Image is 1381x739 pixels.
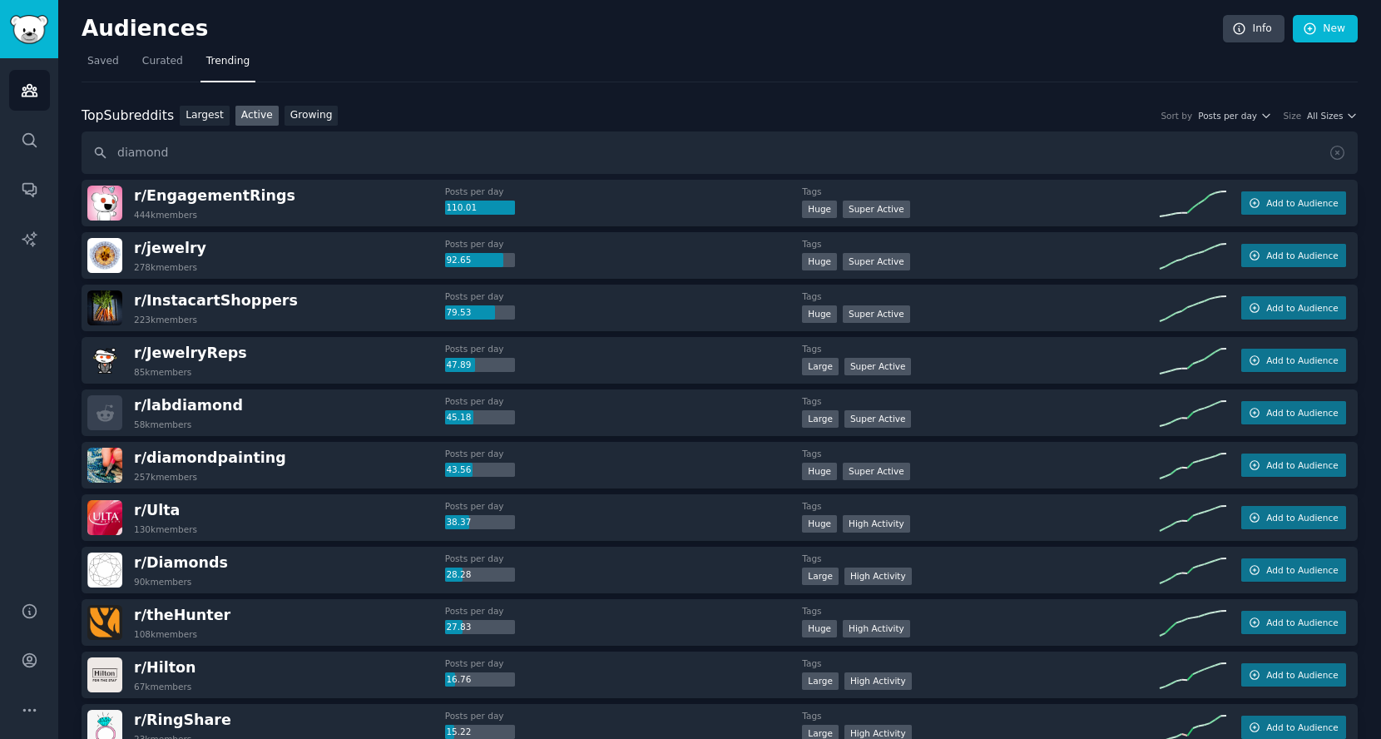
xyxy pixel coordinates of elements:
button: Add to Audience [1241,349,1346,372]
div: High Activity [844,568,912,585]
div: 92.65 [445,253,515,268]
span: r/ jewelry [134,240,206,256]
div: 67k members [134,681,191,692]
a: Curated [136,48,189,82]
dt: Tags [802,343,1160,355]
span: Add to Audience [1266,407,1338,419]
div: 130k members [134,523,197,535]
dt: Posts per day [445,238,803,250]
dt: Posts per day [445,553,803,564]
div: Huge [802,305,837,323]
div: 90k members [134,576,191,588]
div: Huge [802,253,837,270]
button: Add to Audience [1241,191,1346,215]
div: 223k members [134,314,197,325]
div: 43.56 [445,463,515,478]
span: r/ Diamonds [134,554,228,571]
button: Add to Audience [1241,401,1346,424]
dt: Posts per day [445,186,803,197]
span: Curated [142,54,183,69]
div: Super Active [843,201,910,218]
div: 79.53 [445,305,515,320]
img: Diamonds [87,553,122,588]
dt: Tags [802,553,1160,564]
div: 444k members [134,209,197,221]
img: InstacartShoppers [87,290,122,325]
dt: Posts per day [445,605,803,617]
div: 58k members [134,419,191,430]
div: 85k members [134,366,191,378]
button: All Sizes [1307,110,1358,122]
span: All Sizes [1307,110,1343,122]
div: 16.76 [445,672,515,687]
span: Add to Audience [1266,197,1338,209]
div: Large [802,672,839,690]
div: 38.37 [445,515,515,530]
a: Largest [180,106,230,126]
div: Sort by [1161,110,1192,122]
div: Huge [802,463,837,480]
dt: Posts per day [445,657,803,669]
div: Super Active [844,410,912,428]
div: Size [1284,110,1302,122]
a: Growing [285,106,339,126]
span: Saved [87,54,119,69]
dt: Posts per day [445,448,803,459]
span: Add to Audience [1266,250,1338,261]
div: 27.83 [445,620,515,635]
div: 278k members [134,261,197,273]
dt: Tags [802,605,1160,617]
button: Add to Audience [1241,506,1346,529]
span: r/ JewelryReps [134,345,247,361]
a: Active [235,106,279,126]
span: Add to Audience [1266,459,1338,471]
div: Super Active [843,253,910,270]
span: Add to Audience [1266,722,1338,733]
dt: Posts per day [445,290,803,302]
div: High Activity [844,672,912,690]
button: Add to Audience [1241,296,1346,320]
span: Add to Audience [1266,355,1338,366]
dt: Tags [802,710,1160,722]
dt: Tags [802,395,1160,407]
button: Add to Audience [1241,611,1346,634]
img: Hilton [87,657,122,692]
img: EngagementRings [87,186,122,221]
div: Large [802,358,839,375]
span: Add to Audience [1266,617,1338,628]
img: theHunter [87,605,122,640]
dt: Posts per day [445,343,803,355]
div: 110.01 [445,201,515,216]
img: JewelryReps [87,343,122,378]
div: High Activity [843,620,910,637]
button: Add to Audience [1241,558,1346,582]
dt: Tags [802,238,1160,250]
dt: Tags [802,500,1160,512]
button: Add to Audience [1241,244,1346,267]
span: r/ labdiamond [134,397,243,414]
span: Add to Audience [1266,512,1338,523]
span: Add to Audience [1266,302,1338,314]
div: 28.28 [445,568,515,583]
span: Trending [206,54,250,69]
div: Super Active [843,463,910,480]
span: r/ Hilton [134,659,196,676]
button: Add to Audience [1241,454,1346,477]
input: Search name, description, topic [82,131,1358,174]
div: Super Active [843,305,910,323]
span: Add to Audience [1266,564,1338,576]
div: 108k members [134,628,197,640]
img: Ulta [87,500,122,535]
div: High Activity [843,515,910,533]
dt: Tags [802,448,1160,459]
div: Large [802,568,839,585]
span: Add to Audience [1266,669,1338,681]
button: Posts per day [1198,110,1271,122]
button: Add to Audience [1241,663,1346,687]
div: Super Active [844,358,912,375]
dt: Posts per day [445,395,803,407]
dt: Posts per day [445,500,803,512]
span: Posts per day [1198,110,1257,122]
span: r/ diamondpainting [134,449,286,466]
span: r/ InstacartShoppers [134,292,298,309]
